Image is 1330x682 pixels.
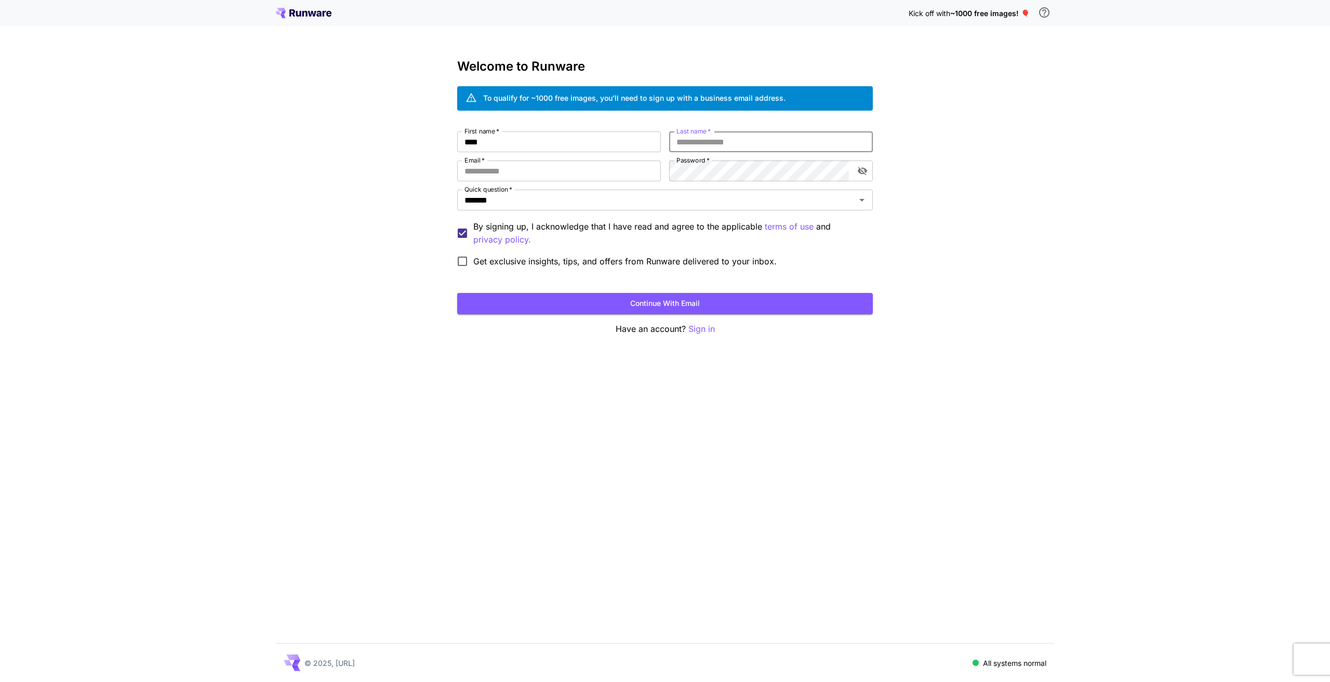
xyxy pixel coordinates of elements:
p: Have an account? [457,323,873,336]
button: By signing up, I acknowledge that I have read and agree to the applicable terms of use and [473,233,531,246]
span: ~1000 free images! 🎈 [950,9,1030,18]
span: Get exclusive insights, tips, and offers from Runware delivered to your inbox. [473,255,777,268]
button: toggle password visibility [853,162,872,180]
label: Password [676,156,710,165]
p: terms of use [765,220,814,233]
p: By signing up, I acknowledge that I have read and agree to the applicable and [473,220,864,246]
p: privacy policy. [473,233,531,246]
span: Kick off with [909,9,950,18]
button: Sign in [688,323,715,336]
button: In order to qualify for free credit, you need to sign up with a business email address and click ... [1034,2,1055,23]
label: Email [464,156,485,165]
p: All systems normal [983,658,1046,668]
label: First name [464,127,499,136]
button: Continue with email [457,293,873,314]
button: By signing up, I acknowledge that I have read and agree to the applicable and privacy policy. [765,220,814,233]
button: Open [855,193,869,207]
label: Quick question [464,185,512,194]
div: To qualify for ~1000 free images, you’ll need to sign up with a business email address. [483,92,786,103]
p: © 2025, [URL] [304,658,355,668]
h3: Welcome to Runware [457,59,873,74]
label: Last name [676,127,711,136]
